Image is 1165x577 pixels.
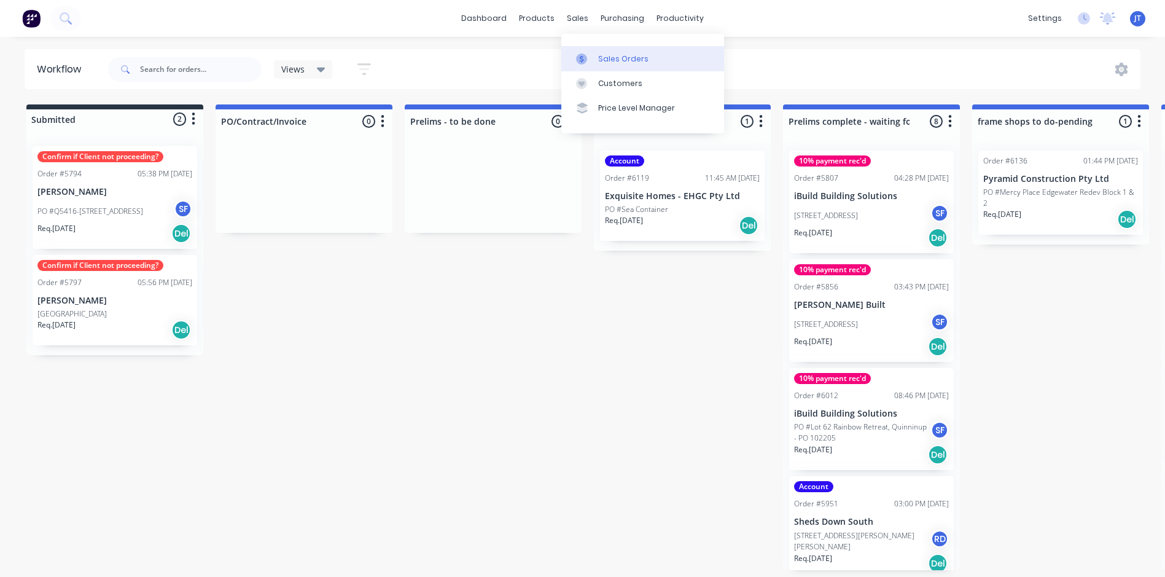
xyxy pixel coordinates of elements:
[794,373,871,384] div: 10% payment rec'd
[37,296,192,306] p: [PERSON_NAME]
[650,9,710,28] div: productivity
[794,553,832,564] p: Req. [DATE]
[983,187,1138,209] p: PO #Mercy Place Edgewater Redev Block 1 & 2
[894,390,949,401] div: 08:46 PM [DATE]
[794,191,949,202] p: iBuild Building Solutions
[37,320,76,331] p: Req. [DATE]
[794,390,838,401] div: Order #6012
[561,9,594,28] div: sales
[794,281,838,292] div: Order #5856
[171,320,191,340] div: Del
[594,9,650,28] div: purchasing
[983,174,1138,184] p: Pyramid Construction Pty Ltd
[37,277,82,288] div: Order #5797
[171,224,191,243] div: Del
[739,216,758,235] div: Del
[138,168,192,179] div: 05:38 PM [DATE]
[928,554,948,573] div: Del
[37,206,143,217] p: PO #Q5416-[STREET_ADDRESS]
[37,223,76,234] p: Req. [DATE]
[605,215,643,226] p: Req. [DATE]
[930,421,949,439] div: SF
[794,210,858,221] p: [STREET_ADDRESS]
[140,57,262,82] input: Search for orders...
[138,277,192,288] div: 05:56 PM [DATE]
[455,9,513,28] a: dashboard
[37,260,163,271] div: Confirm if Client not proceeding?
[794,336,832,347] p: Req. [DATE]
[978,151,1143,235] div: Order #613601:44 PM [DATE]Pyramid Construction Pty LtdPO #Mercy Place Edgewater Redev Block 1 & 2...
[600,151,765,241] div: AccountOrder #611911:45 AM [DATE]Exquisite Homes - EHGC Pty LtdPO #Sea ContainerReq.[DATE]Del
[894,281,949,292] div: 03:43 PM [DATE]
[174,200,192,218] div: SF
[513,9,561,28] div: products
[605,155,644,167] div: Account
[928,445,948,465] div: Del
[37,62,87,77] div: Workflow
[794,319,858,330] p: [STREET_ADDRESS]
[794,300,949,310] p: [PERSON_NAME] Built
[794,155,871,167] div: 10% payment rec'd
[561,71,724,96] a: Customers
[789,151,954,253] div: 10% payment rec'dOrder #580704:28 PM [DATE]iBuild Building Solutions[STREET_ADDRESS]SFReq.[DATE]Del
[37,308,107,320] p: [GEOGRAPHIC_DATA]
[1022,9,1068,28] div: settings
[605,191,760,202] p: Exquisite Homes - EHGC Pty Ltd
[281,63,305,76] span: Views
[561,46,724,71] a: Sales Orders
[894,498,949,509] div: 03:00 PM [DATE]
[894,173,949,184] div: 04:28 PM [DATE]
[22,9,41,28] img: Factory
[37,168,82,179] div: Order #5794
[598,53,649,65] div: Sales Orders
[1134,13,1141,24] span: JT
[37,187,192,197] p: [PERSON_NAME]
[928,337,948,356] div: Del
[598,103,675,114] div: Price Level Manager
[930,204,949,222] div: SF
[794,264,871,275] div: 10% payment rec'd
[983,209,1021,220] p: Req. [DATE]
[33,146,197,249] div: Confirm if Client not proceeding?Order #579405:38 PM [DATE][PERSON_NAME]PO #Q5416-[STREET_ADDRESS...
[930,313,949,331] div: SF
[561,96,724,120] a: Price Level Manager
[789,259,954,362] div: 10% payment rec'dOrder #585603:43 PM [DATE][PERSON_NAME] Built[STREET_ADDRESS]SFReq.[DATE]Del
[794,481,833,492] div: Account
[794,498,838,509] div: Order #5951
[794,422,930,444] p: PO #Lot 62 Rainbow Retreat, Quinninup - PO 102205
[605,204,668,215] p: PO #Sea Container
[598,78,642,89] div: Customers
[983,155,1027,167] div: Order #6136
[794,444,832,455] p: Req. [DATE]
[605,173,649,184] div: Order #6119
[705,173,760,184] div: 11:45 AM [DATE]
[789,368,954,471] div: 10% payment rec'dOrder #601208:46 PM [DATE]iBuild Building SolutionsPO #Lot 62 Rainbow Retreat, Q...
[794,227,832,238] p: Req. [DATE]
[1117,210,1137,229] div: Del
[794,530,930,552] p: [STREET_ADDRESS][PERSON_NAME][PERSON_NAME]
[794,409,949,419] p: iBuild Building Solutions
[794,173,838,184] div: Order #5807
[1083,155,1138,167] div: 01:44 PM [DATE]
[33,255,197,345] div: Confirm if Client not proceeding?Order #579705:56 PM [DATE][PERSON_NAME][GEOGRAPHIC_DATA]Req.[DAT...
[928,228,948,248] div: Del
[37,151,163,162] div: Confirm if Client not proceeding?
[794,517,949,527] p: Sheds Down South
[930,530,949,548] div: RD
